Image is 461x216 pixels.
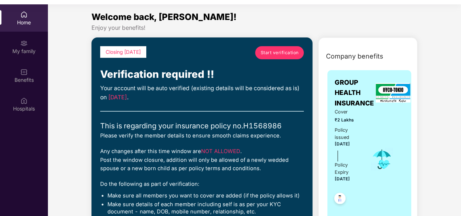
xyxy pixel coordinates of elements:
img: svg+xml;base64,PHN2ZyB4bWxucz0iaHR0cDovL3d3dy53My5vcmcvMjAwMC9zdmciIHdpZHRoPSI0OC45NDMiIGhlaWdodD... [331,191,349,208]
span: NOT ALLOWED [201,148,240,155]
span: [DATE] [108,94,127,101]
div: Your account will be auto verified (existing details will be considered as is) on . [100,84,304,102]
span: [DATE] [335,176,350,181]
span: [DATE] [335,141,350,147]
div: Please verify the member details to ensure smooth claims experience. [100,132,304,140]
div: Enjoy your benefits! [91,24,417,32]
div: Verification required !! [100,67,304,83]
div: Policy issued [335,127,360,141]
img: icon [370,147,394,171]
img: svg+xml;base64,PHN2ZyBpZD0iSG9tZSIgeG1sbnM9Imh0dHA6Ly93d3cudzMub3JnLzIwMDAvc3ZnIiB3aWR0aD0iMjAiIG... [20,11,28,18]
span: Closing [DATE] [106,49,141,55]
div: Do the following as part of verification: [100,180,304,188]
div: Policy Expiry [335,161,360,176]
div: This is regarding your insurance policy no. H1568986 [100,120,304,132]
span: GROUP HEALTH INSURANCE [335,77,374,108]
img: svg+xml;base64,PHN2ZyBpZD0iSG9zcGl0YWxzIiB4bWxucz0iaHR0cDovL3d3dy53My5vcmcvMjAwMC9zdmciIHdpZHRoPS... [20,97,28,104]
div: Any changes after this time window are . Post the window closure, addition will only be allowed o... [100,147,304,173]
span: Welcome back, [PERSON_NAME]! [91,12,237,22]
li: Make sure all members you want to cover are added (if the policy allows it) [107,192,304,200]
img: svg+xml;base64,PHN2ZyB3aWR0aD0iMjAiIGhlaWdodD0iMjAiIHZpZXdCb3g9IjAgMCAyMCAyMCIgZmlsbD0ibm9uZSIgeG... [20,40,28,47]
span: Company benefits [326,51,383,61]
img: svg+xml;base64,PHN2ZyBpZD0iQmVuZWZpdHMiIHhtbG5zPSJodHRwOi8vd3d3LnczLm9yZy8yMDAwL3N2ZyIgd2lkdGg9Ij... [20,68,28,76]
span: ₹2 Lakhs [335,117,360,124]
span: Start verification [261,49,299,56]
li: Make sure details of each member including self is as per your KYC document - name, DOB, mobile n... [107,201,304,215]
img: insurerLogo [376,83,411,103]
a: Start verification [255,46,304,59]
span: Cover [335,108,360,116]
